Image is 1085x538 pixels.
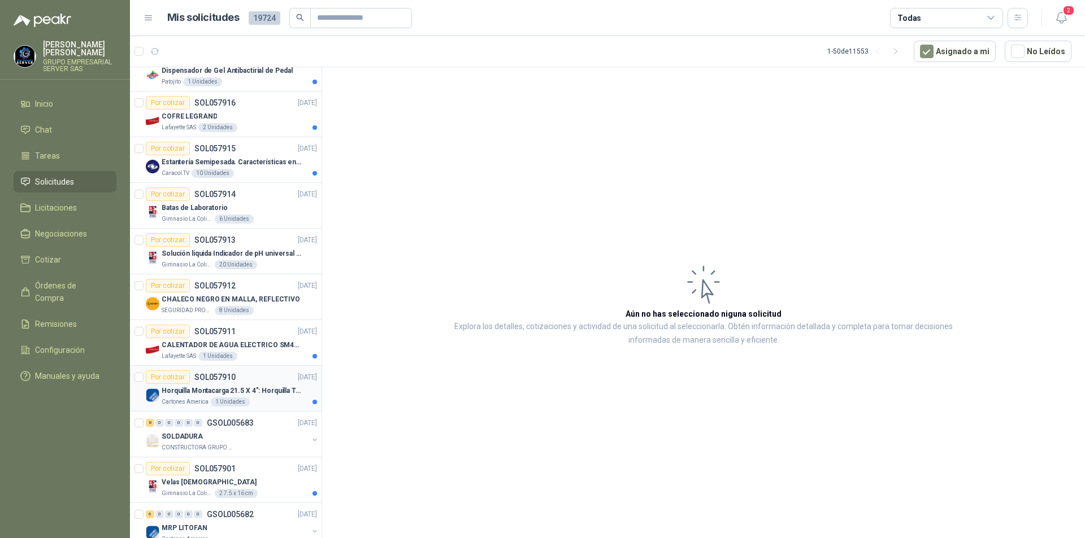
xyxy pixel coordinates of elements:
p: [DATE] [298,235,317,246]
p: [DATE] [298,189,317,200]
p: Velas [DEMOGRAPHIC_DATA] [162,477,257,488]
span: Manuales y ayuda [35,370,99,382]
div: 1 Unidades [211,397,250,406]
div: 6 [146,510,154,518]
p: Gimnasio La Colina [162,215,212,224]
p: GRUPO EMPRESARIAL SERVER SAS [43,59,116,72]
a: Por cotizarSOL057915[DATE] Company LogoEstantería Semipesada. Características en el adjuntoCaraco... [130,137,322,183]
p: [DATE] [298,98,317,108]
p: Gimnasio La Colina [162,260,212,269]
img: Company Logo [146,160,159,173]
p: Gimnasio La Colina [162,489,212,498]
a: Por cotizarSOL057901[DATE] Company LogoVelas [DEMOGRAPHIC_DATA]Gimnasio La Colina2 7.5 x 16 cm [130,457,322,503]
a: Por cotizarSOL057917[DATE] Company LogoDispensador de Gel Antibactirial de PedalPatojito1 Unidades [130,46,322,91]
p: GSOL005683 [207,419,254,427]
a: Tareas [14,145,116,167]
div: 0 [194,419,202,427]
div: Todas [897,12,921,24]
div: Por cotizar [146,462,190,475]
p: Solución liquida Indicador de pH universal de 500ml o 20 de 25ml (no tiras de papel) [162,248,302,259]
p: MRP LITOFAN [162,523,207,533]
div: Por cotizar [146,370,190,384]
img: Company Logo [14,46,36,67]
span: Solicitudes [35,176,74,188]
p: Explora los detalles, cotizaciones y actividad de una solicitud al seleccionarla. Obtén informaci... [435,320,972,347]
div: 1 - 50 de 11553 [827,42,905,60]
div: 6 Unidades [215,215,254,224]
p: SOLDADURA [162,431,203,442]
p: CONSTRUCTORA GRUPO FIP [162,443,233,452]
img: Logo peakr [14,14,71,27]
h1: Mis solicitudes [167,10,240,26]
p: Lafayette SAS [162,352,196,361]
img: Company Logo [146,205,159,219]
div: 0 [194,510,202,518]
div: 0 [155,510,164,518]
p: Batas de Laboratorio [162,203,228,213]
a: Por cotizarSOL057912[DATE] Company LogoCHALECO NEGRO EN MALLA, REFLECTIVOSEGURIDAD PROVISER LTDA8... [130,274,322,320]
p: SOL057912 [194,282,236,290]
p: Dispensador de Gel Antibactirial de Pedal [162,65,293,76]
p: SEGURIDAD PROVISER LTDA [162,306,212,315]
img: Company Logo [146,434,159,448]
p: Patojito [162,77,181,86]
p: [DATE] [298,143,317,154]
a: Solicitudes [14,171,116,193]
a: Por cotizarSOL057913[DATE] Company LogoSolución liquida Indicador de pH universal de 500ml o 20 d... [130,229,322,274]
a: Por cotizarSOL057916[DATE] Company LogoCOFRE LEGRANDLafayette SAS2 Unidades [130,91,322,137]
div: 0 [184,419,193,427]
img: Company Logo [146,480,159,493]
span: search [296,14,304,21]
p: [DATE] [298,418,317,428]
a: Chat [14,119,116,141]
p: Estantería Semipesada. Características en el adjunto [162,157,302,168]
button: Asignado a mi [914,41,996,62]
p: SOL057913 [194,236,236,244]
img: Company Logo [146,343,159,356]
img: Company Logo [146,388,159,402]
p: SOL057915 [194,145,236,152]
p: [DATE] [298,372,317,383]
p: [DATE] [298,281,317,291]
span: Remisiones [35,318,77,330]
div: Por cotizar [146,325,190,338]
div: 0 [184,510,193,518]
div: 0 [155,419,164,427]
a: Licitaciones [14,197,116,218]
div: 10 Unidades [192,169,234,178]
a: Cotizar [14,249,116,270]
p: SOL057911 [194,327,236,335]
p: [DATE] [298,463,317,474]
p: Cartones America [162,397,209,406]
p: GSOL005682 [207,510,254,518]
span: Inicio [35,98,53,110]
div: 20 Unidades [215,260,257,269]
p: [PERSON_NAME] [PERSON_NAME] [43,41,116,56]
span: 19724 [249,11,280,25]
span: Negociaciones [35,228,87,240]
div: 0 [165,419,173,427]
img: Company Logo [146,251,159,265]
a: Por cotizarSOL057914[DATE] Company LogoBatas de LaboratorioGimnasio La Colina6 Unidades [130,183,322,229]
div: Por cotizar [146,187,190,201]
div: 0 [165,510,173,518]
p: [DATE] [298,509,317,520]
span: Órdenes de Compra [35,279,106,304]
div: Por cotizar [146,142,190,155]
div: Por cotizar [146,279,190,292]
p: Horquilla Montacarga 21.5 X 4": Horquilla Telescopica Overall size 2108 x 660 x 324mm [162,386,302,396]
div: 2 7.5 x 16 cm [215,489,258,498]
div: 1 Unidades [183,77,222,86]
div: 8 Unidades [215,306,254,315]
div: 1 Unidades [198,352,237,361]
p: Caracol TV [162,169,189,178]
button: No Leídos [1005,41,1071,62]
button: 2 [1051,8,1071,28]
span: Licitaciones [35,202,77,214]
div: 2 Unidades [198,123,237,132]
a: Configuración [14,339,116,361]
a: Por cotizarSOL057911[DATE] Company LogoCALENTADOR DE AGUA ELECTRICO SM400 5-9LITROSLafayette SAS1... [130,320,322,366]
p: SOL057916 [194,99,236,107]
span: Tareas [35,150,60,162]
a: 8 0 0 0 0 0 GSOL005683[DATE] Company LogoSOLDADURACONSTRUCTORA GRUPO FIP [146,416,319,452]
